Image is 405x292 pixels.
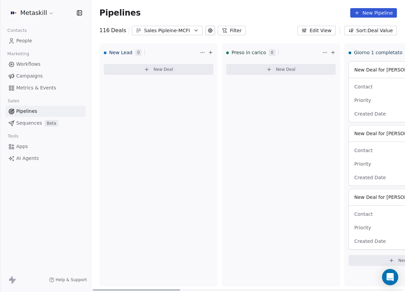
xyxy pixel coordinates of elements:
span: Sales [5,96,22,106]
a: Campaigns [5,70,86,82]
a: Apps [5,141,86,152]
span: Created Date [354,111,386,117]
span: Metaskill [20,8,47,17]
span: Contacts [4,25,30,36]
span: Campaigns [16,72,43,80]
img: AVATAR%20METASKILL%20-%20Colori%20Positivo.png [9,9,18,17]
div: Preso in carico0 [226,44,321,61]
span: Metrics & Events [16,84,56,91]
span: Contact [354,211,373,217]
div: Open Intercom Messenger [382,269,398,285]
a: AI Agents [5,153,86,164]
span: Priority [354,161,371,167]
div: 116 [99,26,126,35]
span: AI Agents [16,155,39,162]
span: Pipelines [99,8,141,18]
div: Sales Pipleine-MCFI [144,27,191,34]
span: Tools [5,131,21,141]
span: Deals [111,26,126,35]
span: Apps [16,143,28,150]
span: Marketing [4,49,32,59]
span: Sequences [16,120,42,127]
a: Pipelines [5,106,86,117]
a: Workflows [5,59,86,70]
a: People [5,35,86,46]
a: Metrics & Events [5,82,86,93]
span: Giorno 1 completato [354,49,402,56]
button: Metaskill [8,7,55,19]
span: Contact [354,84,373,89]
button: New Deal [104,64,213,75]
span: Contact [354,148,373,153]
span: New Deal [153,67,173,72]
span: Created Date [354,175,386,180]
span: Created Date [354,238,386,244]
span: Help & Support [56,277,87,283]
span: Preso in carico [232,49,266,56]
a: Help & Support [49,277,87,283]
button: Filter [218,26,246,35]
button: Edit View [297,26,336,35]
span: New Deal [276,67,295,72]
span: Workflows [16,61,41,68]
span: Beta [45,120,58,127]
span: 0 [269,49,276,56]
div: New Lead0 [104,44,198,61]
span: New Lead [109,49,133,56]
span: Pipelines [16,108,37,115]
span: People [16,37,32,44]
span: 0 [135,49,142,56]
button: New Pipeline [350,8,397,18]
button: New Deal [226,64,336,75]
span: Priority [354,225,371,230]
span: Priority [354,98,371,103]
a: SequencesBeta [5,118,86,129]
button: Sort: Deal Value [344,26,397,35]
